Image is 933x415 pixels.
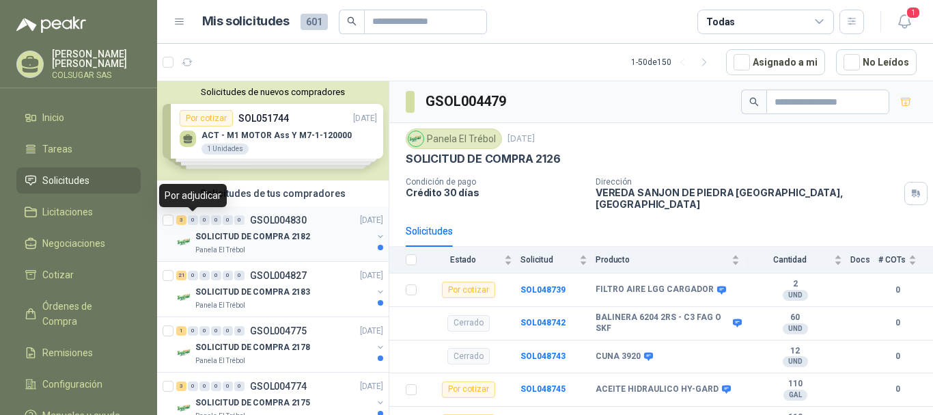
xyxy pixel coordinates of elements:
div: 0 [188,215,198,225]
th: Producto [596,247,748,273]
div: 1 [176,326,186,336]
img: Company Logo [176,345,193,361]
div: Cerrado [447,315,490,332]
img: Company Logo [176,234,193,250]
p: SOLICITUD DE COMPRA 2126 [406,152,561,166]
span: Producto [596,255,729,265]
b: FILTRO AIRE LGG CARGADOR [596,284,714,295]
div: 1 - 50 de 150 [631,51,715,73]
div: 0 [234,215,245,225]
span: search [347,16,357,26]
p: Crédito 30 días [406,187,585,198]
div: UND [783,356,808,367]
div: Cerrado [447,348,490,364]
span: Tareas [42,142,72,157]
b: BALINERA 6204 2RS - C3 FAG O SKF [596,312,729,334]
a: Cotizar [16,262,141,288]
p: [DATE] [360,269,383,282]
b: 0 [878,317,917,330]
h3: GSOL004479 [426,91,508,112]
a: Solicitudes [16,168,141,193]
a: Configuración [16,371,141,397]
th: Estado [425,247,520,273]
img: Company Logo [176,289,193,306]
a: 1 0 0 0 0 0 GSOL004775[DATE] Company LogoSOLICITUD DE COMPRA 2178Panela El Trébol [176,323,386,366]
span: Solicitud [520,255,576,265]
a: Inicio [16,105,141,131]
p: [DATE] [360,380,383,393]
p: SOLICITUD DE COMPRA 2183 [195,286,310,299]
div: 3 [176,215,186,225]
p: Dirección [596,177,899,187]
div: 0 [188,326,198,336]
div: 0 [211,271,221,280]
b: 110 [748,379,842,390]
th: Docs [850,247,878,273]
span: search [749,97,759,107]
div: GAL [783,390,807,401]
b: 60 [748,312,842,323]
span: Inicio [42,110,64,125]
div: 0 [234,271,245,280]
div: 0 [223,271,233,280]
span: Estado [425,255,501,265]
span: # COTs [878,255,906,265]
div: Solicitudes de nuevos compradoresPor cotizarSOL051744[DATE] ACT - M1 MOTOR Ass Y M7-1-1200001 Uni... [157,81,389,180]
a: SOL048739 [520,285,566,295]
p: COLSUGAR SAS [52,71,141,79]
b: 0 [878,284,917,297]
div: 0 [211,215,221,225]
button: No Leídos [836,49,917,75]
img: Logo peakr [16,16,86,33]
p: [DATE] [507,133,535,146]
img: Company Logo [408,131,423,146]
div: 0 [234,381,245,391]
b: ACEITE HIDRAULICO HY-GARD [596,384,719,395]
div: 0 [188,381,198,391]
a: SOL048742 [520,318,566,327]
span: 1 [906,6,921,19]
div: Por cotizar [442,282,495,298]
p: Condición de pago [406,177,585,187]
b: 2 [748,279,842,290]
div: 0 [223,326,233,336]
span: Configuración [42,377,102,392]
p: GSOL004774 [250,381,307,391]
p: SOLICITUD DE COMPRA 2182 [195,230,310,243]
div: Solicitudes [406,224,453,239]
div: UND [783,323,808,334]
p: Panela El Trébol [195,245,245,256]
p: [PERSON_NAME] [PERSON_NAME] [52,49,141,68]
th: Solicitud [520,247,596,273]
b: 12 [748,346,842,357]
a: Tareas [16,136,141,162]
b: SOL048745 [520,384,566,394]
a: 3 0 0 0 0 0 GSOL004830[DATE] Company LogoSOLICITUD DE COMPRA 2182Panela El Trébol [176,212,386,256]
button: Asignado a mi [726,49,825,75]
div: 0 [211,381,221,391]
th: Cantidad [748,247,850,273]
b: CUNA 3920 [596,351,641,362]
div: 0 [199,326,210,336]
div: UND [783,290,808,301]
div: 21 [176,271,186,280]
p: GSOL004775 [250,326,307,336]
div: 0 [199,381,210,391]
a: Órdenes de Compra [16,293,141,334]
span: 601 [301,14,328,30]
span: Cotizar [42,267,74,282]
div: Por adjudicar [159,184,227,207]
div: Todas [706,14,735,29]
a: Remisiones [16,340,141,366]
b: SOL048743 [520,351,566,361]
span: Cantidad [748,255,831,265]
p: GSOL004827 [250,271,307,280]
div: 0 [223,381,233,391]
div: 0 [199,215,210,225]
div: Por cotizar [442,381,495,398]
b: 0 [878,350,917,363]
span: Solicitudes [42,173,89,188]
b: 0 [878,383,917,396]
div: Solicitudes de tus compradores [157,180,389,206]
